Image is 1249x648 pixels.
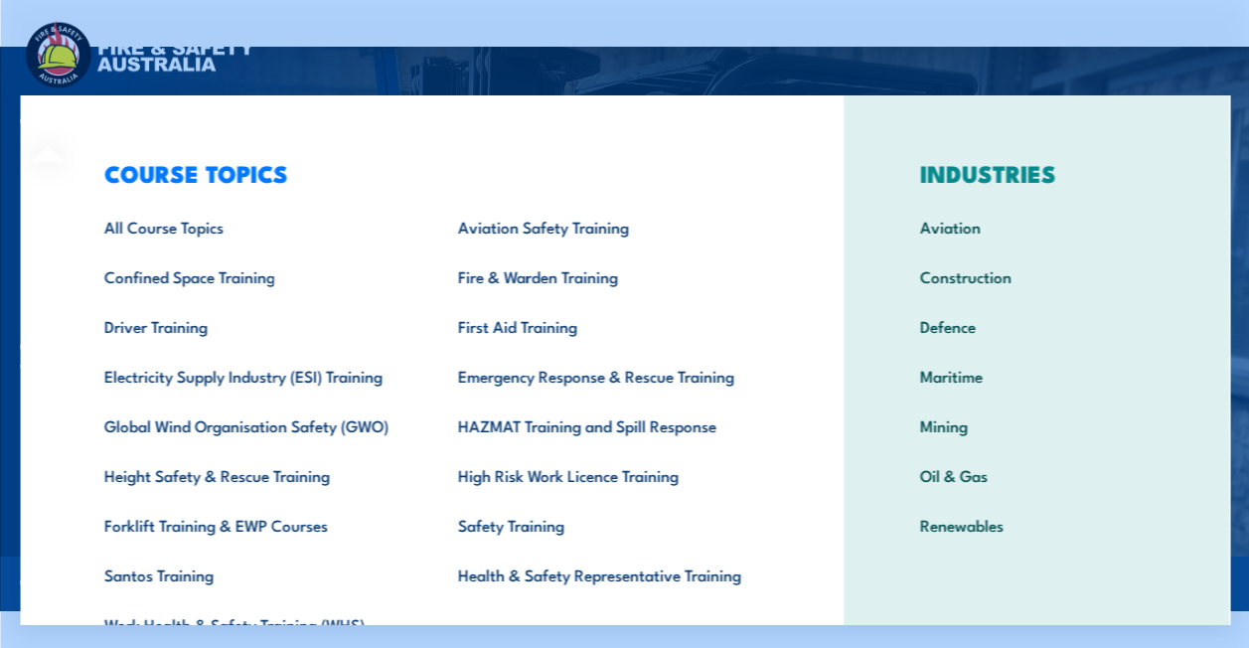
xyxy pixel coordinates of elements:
[73,301,426,351] a: Driver Training
[888,450,1183,500] a: Oil & Gas
[888,301,1183,351] a: Defence
[426,251,780,301] a: Fire & Warden Training
[73,450,426,500] a: Height Safety & Rescue Training
[888,251,1183,301] a: Construction
[426,450,780,500] a: High Risk Work Licence Training
[73,500,426,550] a: Forklift Training & EWP Courses
[73,159,780,187] h3: COURSE TOPICS
[426,301,780,351] a: First Aid Training
[888,500,1183,550] a: Renewables
[73,202,426,251] a: All Course Topics
[426,550,780,599] a: Health & Safety Representative Training
[888,159,1183,187] h3: INDUSTRIES
[888,202,1183,251] a: Aviation
[73,351,426,401] a: Electricity Supply Industry (ESI) Training
[426,202,780,251] a: Aviation Safety Training
[426,351,780,401] a: Emergency Response & Rescue Training
[73,251,426,301] a: Confined Space Training
[888,401,1183,450] a: Mining
[73,401,426,450] a: Global Wind Organisation Safety (GWO)
[888,351,1183,401] a: Maritime
[73,550,426,599] a: Santos Training
[426,500,780,550] a: Safety Training
[426,401,780,450] a: HAZMAT Training and Spill Response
